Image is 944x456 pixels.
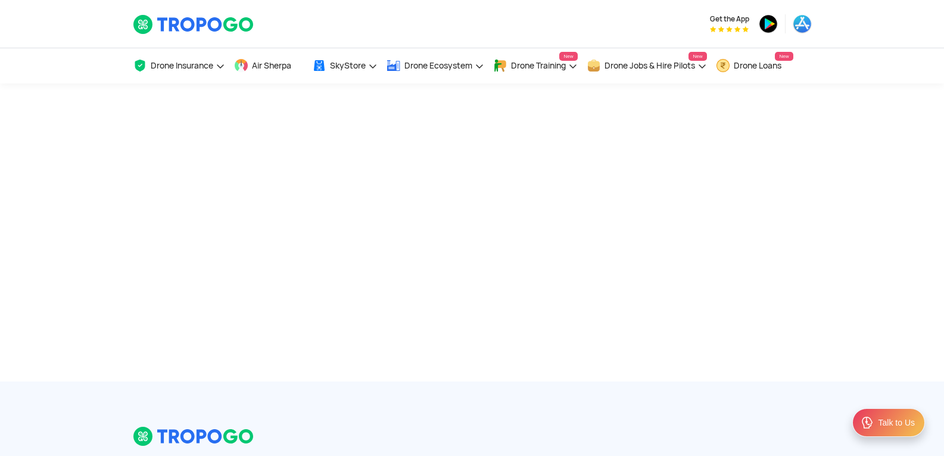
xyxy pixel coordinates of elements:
[252,61,291,70] span: Air Sherpa
[710,26,749,32] img: App Raking
[133,426,255,446] img: logo
[759,14,778,33] img: playstore
[710,14,749,24] span: Get the App
[387,48,484,83] a: Drone Ecosystem
[793,14,812,33] img: appstore
[511,61,566,70] span: Drone Training
[860,415,874,430] img: ic_Support.svg
[312,48,378,83] a: SkyStore
[133,14,255,35] img: TropoGo Logo
[493,48,578,83] a: Drone TrainingNew
[878,417,915,429] div: Talk to Us
[133,48,225,83] a: Drone Insurance
[330,61,366,70] span: SkyStore
[151,61,213,70] span: Drone Insurance
[605,61,695,70] span: Drone Jobs & Hire Pilots
[404,61,472,70] span: Drone Ecosystem
[587,48,707,83] a: Drone Jobs & Hire PilotsNew
[716,48,793,83] a: Drone LoansNew
[775,52,793,61] span: New
[559,52,577,61] span: New
[234,48,303,83] a: Air Sherpa
[734,61,781,70] span: Drone Loans
[688,52,706,61] span: New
